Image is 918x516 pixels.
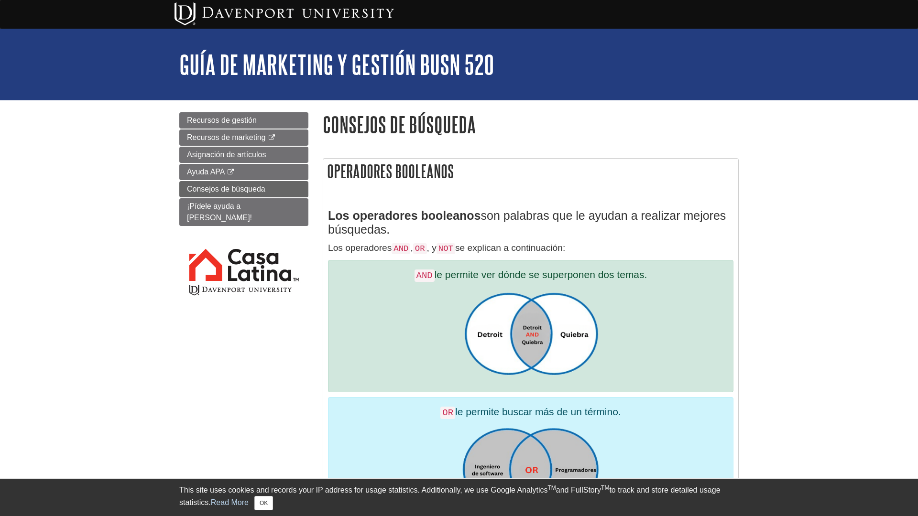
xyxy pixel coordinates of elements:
[187,185,265,193] span: Consejos de búsqueda
[175,2,394,25] img: Davenport University
[328,241,733,255] p: Los operadores , , y se explican a continuación:
[187,168,225,176] span: Ayuda APA
[187,202,252,222] span: ¡Pídele ayuda a [PERSON_NAME]!
[254,496,273,510] button: Close
[179,129,308,146] a: Recursos de marketing
[328,209,733,236] h3: son palabras que le ayudan a realizar mejores búsquedas.
[601,484,609,491] sup: TM
[440,407,455,419] code: OR
[336,405,726,419] p: le permite buscar más de un término.
[211,498,249,506] a: Read More
[187,150,266,159] span: Asignación de artículos
[179,50,494,79] a: Guía de marketing y gestión BUSN 520
[437,243,455,254] code: NOT
[392,243,410,254] code: AND
[179,198,308,226] a: ¡Pídele ayuda a [PERSON_NAME]!
[547,484,556,491] sup: TM
[323,112,739,137] h1: Consejos de búsqueda
[179,484,739,510] div: This site uses cookies and records your IP address for usage statistics. Additionally, we use Goo...
[179,147,308,163] a: Asignación de artículos
[179,181,308,197] a: Consejos de búsqueda
[179,112,308,129] a: Recursos de gestión
[187,133,266,141] span: Recursos de marketing
[227,169,235,175] i: This link opens in a new window
[415,269,435,282] code: AND
[268,135,276,141] i: This link opens in a new window
[179,164,308,180] a: Ayuda APA
[413,243,427,254] code: OR
[323,159,738,184] h2: Operadores booleanos
[187,116,257,124] span: Recursos de gestión
[328,209,481,222] strong: Los operadores booleanos
[336,268,726,282] p: le permite ver dónde se superponen dos temas.
[179,112,308,313] div: Guide Page Menu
